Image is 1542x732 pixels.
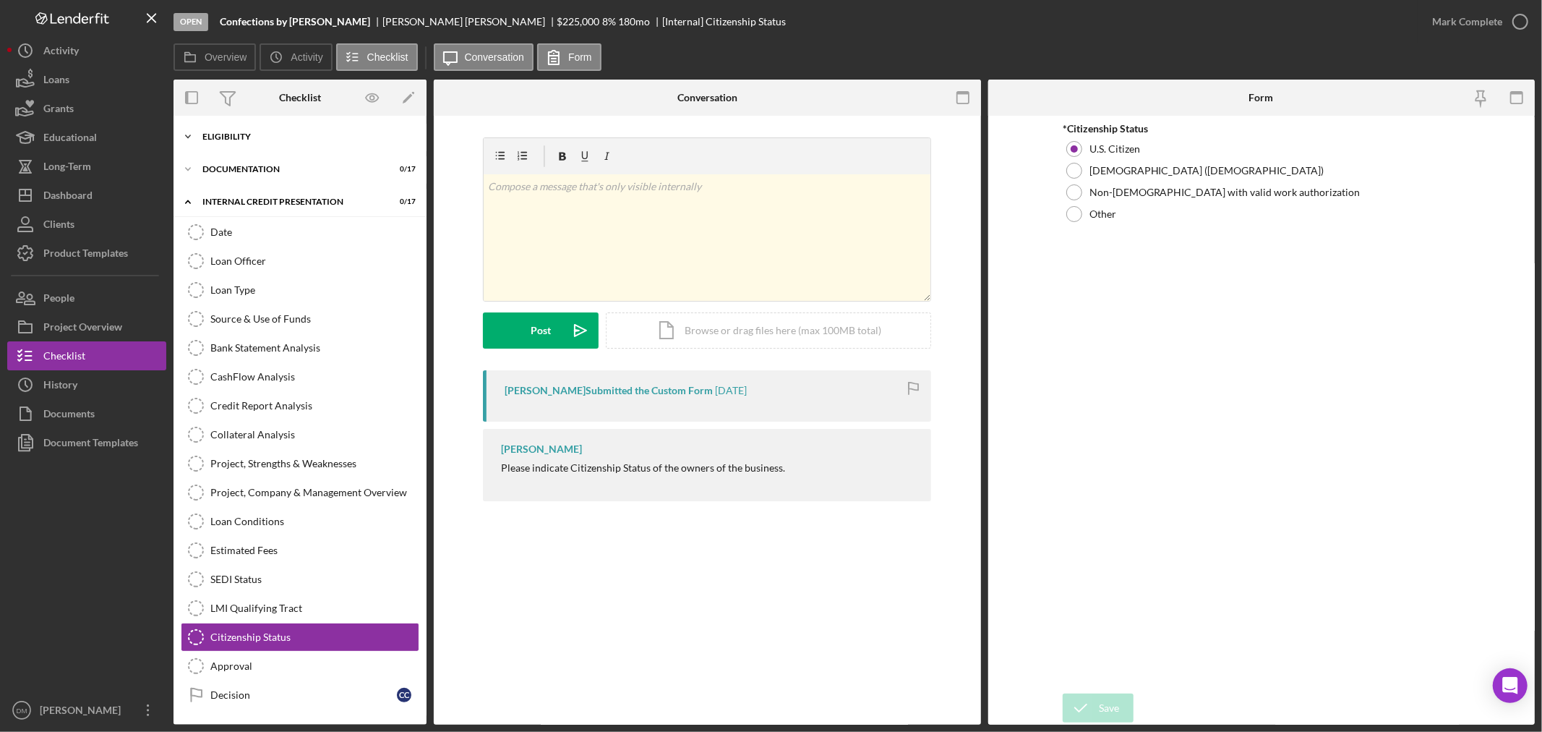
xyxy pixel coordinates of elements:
div: Product Templates [43,239,128,271]
button: Grants [7,94,166,123]
a: SEDI Status [181,565,419,594]
div: Post [531,312,551,349]
a: Credit Report Analysis [181,391,419,420]
text: DM [17,707,27,715]
button: Clients [7,210,166,239]
label: Activity [291,51,322,63]
button: Project Overview [7,312,166,341]
button: Activity [7,36,166,65]
a: CashFlow Analysis [181,362,419,391]
div: Checklist [279,92,321,103]
div: Checklist [43,341,85,374]
button: History [7,370,166,399]
div: Conversation [677,92,737,103]
a: Source & Use of Funds [181,305,419,333]
div: [PERSON_NAME] [501,443,582,455]
label: Non-[DEMOGRAPHIC_DATA] with valid work authorization [1089,187,1361,198]
div: [PERSON_NAME] Submitted the Custom Form [505,385,713,396]
div: Decision [210,689,397,701]
a: Approval [181,652,419,681]
div: Activity [43,36,79,69]
button: Checklist [336,43,418,71]
button: People [7,284,166,312]
button: Long-Term [7,152,166,181]
span: $225,000 [557,15,600,27]
a: Project, Strengths & Weaknesses [181,449,419,478]
a: Checklist [7,341,166,370]
div: Long-Term [43,152,91,184]
a: Collateral Analysis [181,420,419,449]
time: 2025-08-22 14:03 [715,385,747,396]
a: Loan Type [181,276,419,305]
div: Dashboard [43,181,93,213]
div: Date [210,226,419,238]
div: Form [1249,92,1274,103]
div: Documents [43,399,95,432]
label: Other [1089,208,1116,220]
button: Dashboard [7,181,166,210]
div: SEDI Status [210,574,419,585]
button: Document Templates [7,428,166,457]
button: Product Templates [7,239,166,268]
label: Checklist [367,51,408,63]
a: Loan Officer [181,247,419,276]
a: Loan Conditions [181,507,419,536]
div: Grants [43,94,74,127]
label: Form [568,51,592,63]
a: Project, Company & Management Overview [181,478,419,507]
div: Internal Credit Presentation [202,197,380,206]
button: Loans [7,65,166,94]
div: Loan Conditions [210,516,419,527]
a: Date [181,218,419,247]
div: Open Intercom Messenger [1493,668,1528,703]
button: DM[PERSON_NAME] [7,696,166,725]
a: Estimated Fees [181,536,419,565]
div: Approval [210,660,419,672]
div: Project, Strengths & Weaknesses [210,458,419,469]
div: 0 / 17 [390,165,416,174]
button: Post [483,312,599,349]
a: Citizenship Status [181,623,419,652]
div: History [43,370,77,403]
div: Estimated Fees [210,545,419,556]
div: Open [174,13,208,31]
div: LMI Qualifying Tract [210,603,419,614]
div: Loan Type [210,284,419,296]
button: Documents [7,399,166,428]
div: Project Overview [43,312,122,345]
div: Collateral Analysis [210,429,419,441]
div: 180 mo [618,16,650,27]
button: Form [537,43,601,71]
div: Save [1099,694,1119,723]
label: Overview [205,51,247,63]
button: Activity [260,43,332,71]
div: Clients [43,210,74,242]
div: Loans [43,65,69,98]
button: Educational [7,123,166,152]
a: DecisionCC [181,681,419,710]
div: Loan Officer [210,255,419,267]
div: [PERSON_NAME] [PERSON_NAME] [382,16,557,27]
div: Bank Statement Analysis [210,342,419,354]
a: Bank Statement Analysis [181,333,419,362]
div: Source & Use of Funds [210,313,419,325]
div: Project, Company & Management Overview [210,487,419,498]
div: 8 % [602,16,616,27]
div: *Citizenship Status [1063,123,1460,135]
a: LMI Qualifying Tract [181,594,419,623]
div: Educational [43,123,97,156]
button: Save [1063,694,1134,723]
div: Eligibility [202,132,408,141]
div: documentation [202,165,380,174]
div: Document Templates [43,428,138,461]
